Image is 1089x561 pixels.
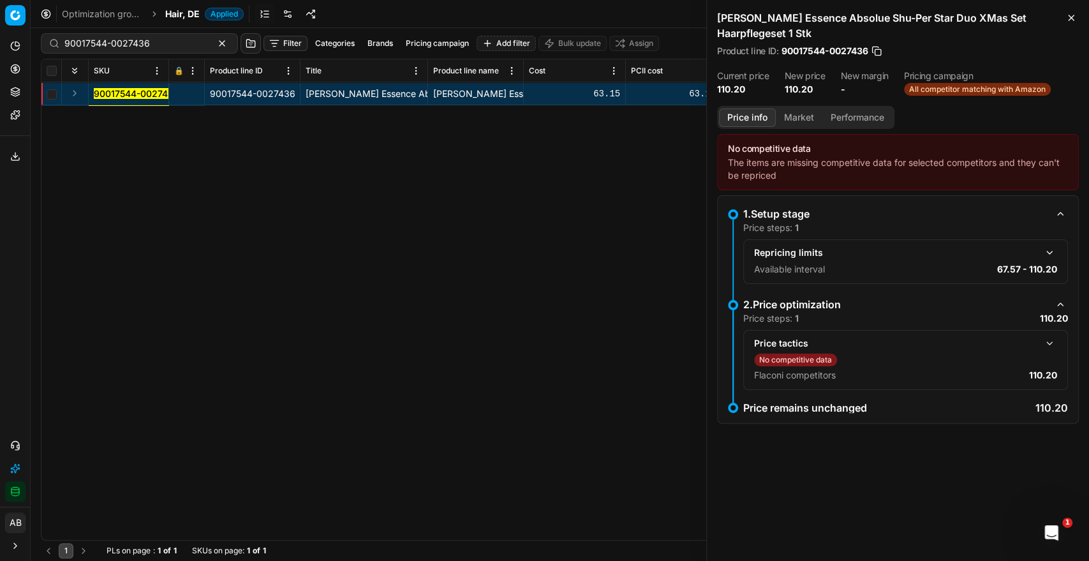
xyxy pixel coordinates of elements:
div: [PERSON_NAME] Essence Absolue Shu-Per Star Duo XMas Set Haarpflegeset 1 Stk [433,87,518,100]
p: Price remains unchanged [743,403,867,413]
button: Go to previous page [41,543,56,558]
button: Market [776,108,822,127]
button: Go to next page [76,543,91,558]
p: 110.20 [1029,369,1057,382]
strong: 1 [247,546,250,556]
dt: Pricing campaign [904,71,1051,80]
button: AB [5,512,26,533]
span: 1 [1062,518,1072,528]
div: Price tactics [754,337,1037,350]
span: [PERSON_NAME] Essence Absolue Shu-Per Star Duo XMas Set Haarpflegeset 1 Stk [306,88,655,99]
span: Title [306,66,322,76]
div: 63.15 [631,87,716,100]
button: Pricing campaign [401,36,474,51]
p: Price steps: [743,312,799,325]
p: 110.20 [1040,312,1068,325]
h2: [PERSON_NAME] Essence Absolue Shu-Per Star Duo XMas Set Haarpflegeset 1 Stk [717,10,1079,41]
span: Applied [205,8,244,20]
span: AB [6,513,25,532]
span: 🔒 [174,66,184,76]
span: All competitor matching with Amazon [904,83,1051,96]
div: : [107,546,177,556]
strong: 1 [263,546,266,556]
span: Product line name [433,66,499,76]
p: Price steps: [743,221,799,234]
strong: 1 [174,546,177,556]
button: Bulk update [538,36,607,51]
a: Optimization groups [62,8,144,20]
div: 2.Price optimization [743,297,1048,312]
button: Add filter [477,36,536,51]
div: 1.Setup stage [743,206,1048,221]
div: 90017544-0027436 [210,87,295,100]
span: 90017544-0027436 [781,45,868,57]
button: 90017544-0027436 [94,87,179,100]
strong: of [253,546,260,556]
button: Expand all [67,63,82,79]
button: Categories [310,36,360,51]
span: SKUs on page : [192,546,244,556]
div: 63.15 [529,87,620,100]
dt: New margin [840,71,889,80]
dt: New price [784,71,825,80]
button: Assign [609,36,659,51]
div: No competitive data [728,142,1068,155]
button: Filter [263,36,307,51]
button: Performance [822,108,893,127]
strong: 1 [158,546,161,556]
nav: breadcrumb [62,8,244,20]
dd: - [840,83,889,96]
button: Expand [67,86,82,101]
span: Product line ID : [717,47,778,56]
dd: 110.20 [784,83,825,96]
input: Search by SKU or title [64,37,204,50]
dt: Current price [717,71,769,80]
iframe: Intercom live chat [1036,518,1067,548]
span: Hair, DEApplied [165,8,244,20]
span: SKU [94,66,110,76]
p: 67.57 - 110.20 [997,263,1057,276]
strong: 1 [795,222,799,233]
p: 110.20 [1035,403,1068,413]
button: Brands [362,36,398,51]
span: Cost [529,66,545,76]
p: No competitive data [759,355,832,365]
strong: of [163,546,171,556]
span: PLs on page [107,546,151,556]
span: PCII cost [631,66,663,76]
dd: 110.20 [717,83,769,96]
nav: pagination [41,543,91,558]
mark: 90017544-0027436 [94,88,179,99]
button: 1 [59,543,73,558]
strong: 1 [795,313,799,324]
button: Price info [719,108,776,127]
span: Product line ID [210,66,263,76]
p: Available interval [754,263,825,276]
div: Repricing limits [754,246,1037,259]
span: Hair, DE [165,8,200,20]
div: The items are missing competitive data for selected competitors and they can't be repriced [728,156,1068,182]
p: Flaconi competitors [754,369,836,382]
